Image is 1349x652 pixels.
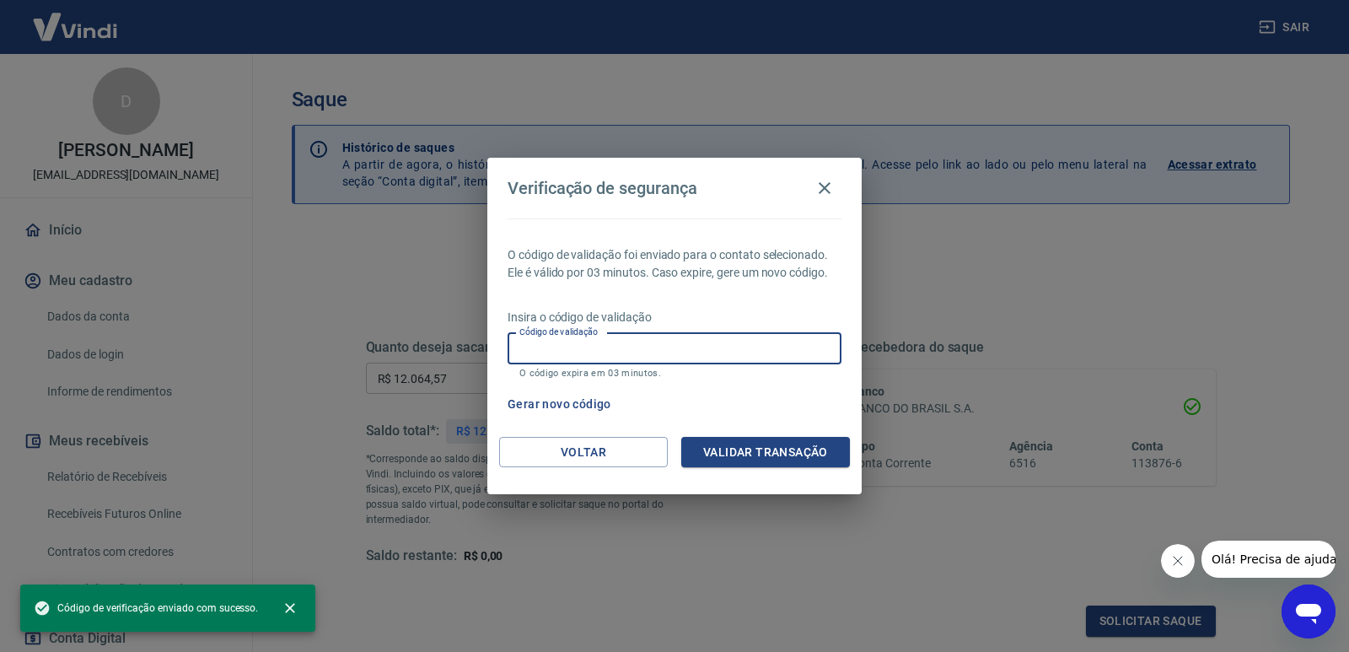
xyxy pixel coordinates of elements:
[508,246,841,282] p: O código de validação foi enviado para o contato selecionado. Ele é válido por 03 minutos. Caso e...
[10,12,142,25] span: Olá! Precisa de ajuda?
[1161,544,1195,578] iframe: Fechar mensagem
[519,368,830,379] p: O código expira em 03 minutos.
[499,437,668,468] button: Voltar
[1201,541,1336,578] iframe: Mensagem da empresa
[1282,585,1336,639] iframe: Botão para abrir a janela de mensagens
[501,389,618,420] button: Gerar novo código
[519,326,598,338] label: Código de validação
[681,437,850,468] button: Validar transação
[34,600,258,617] span: Código de verificação enviado com sucesso.
[271,590,309,627] button: close
[508,309,841,326] p: Insira o código de validação
[508,178,697,198] h4: Verificação de segurança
